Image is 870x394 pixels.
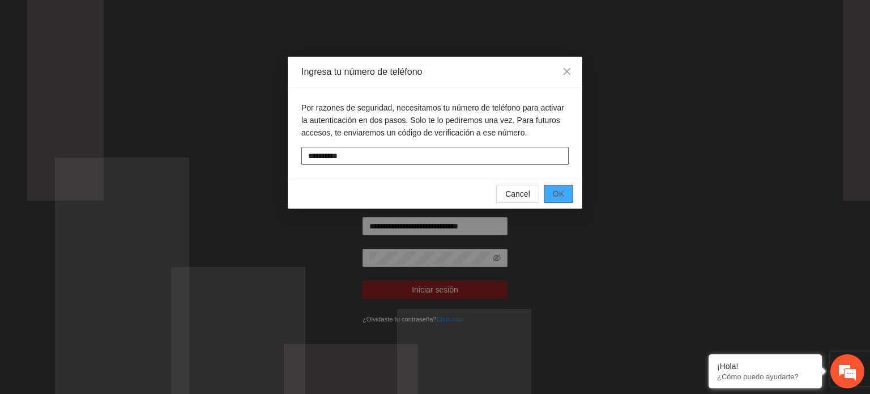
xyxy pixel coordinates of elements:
p: ¿Cómo puedo ayudarte? [717,372,813,381]
button: Cancel [496,185,539,203]
div: Ingresa tu número de teléfono [301,66,569,78]
textarea: Escriba su mensaje y pulse “Intro” [6,269,216,308]
div: Chatee con nosotros ahora [59,58,190,73]
span: close [562,67,572,76]
div: Minimizar ventana de chat en vivo [186,6,213,33]
p: Por razones de seguridad, necesitamos tu número de teléfono para activar la autenticación en dos ... [301,101,569,139]
span: Cancel [505,188,530,200]
button: Close [552,57,582,87]
div: ¡Hola! [717,362,813,371]
span: Estamos en línea. [66,131,156,245]
button: OK [544,185,573,203]
span: OK [553,188,564,200]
